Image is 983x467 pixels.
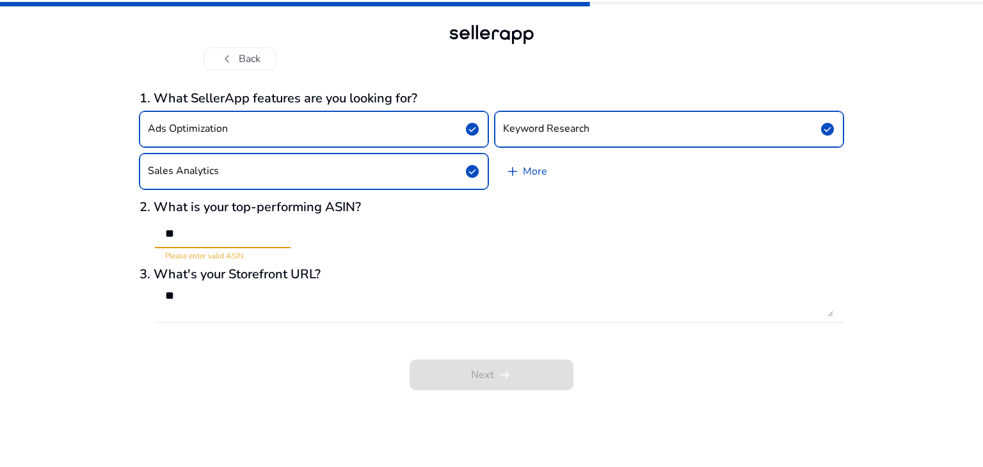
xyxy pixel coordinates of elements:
[140,267,843,282] h3: 3. What's your Storefront URL?
[220,51,235,67] span: chevron_left
[465,122,480,137] span: check_circle
[165,248,280,262] mat-error: Please enter valid ASIN
[148,123,228,135] h4: Ads Optimization
[140,111,488,147] button: Ads Optimizationcheck_circle
[140,154,488,189] button: Sales Analyticscheck_circle
[204,47,276,70] button: chevron_leftBack
[495,111,843,147] button: Keyword Researchcheck_circle
[820,122,835,137] span: check_circle
[465,164,480,179] span: check_circle
[503,123,589,135] h4: Keyword Research
[140,200,843,215] h3: 2. What is your top-performing ASIN?
[495,154,557,189] a: More
[140,91,843,106] h3: 1. What SellerApp features are you looking for?
[505,164,520,179] span: add
[148,165,219,177] h4: Sales Analytics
